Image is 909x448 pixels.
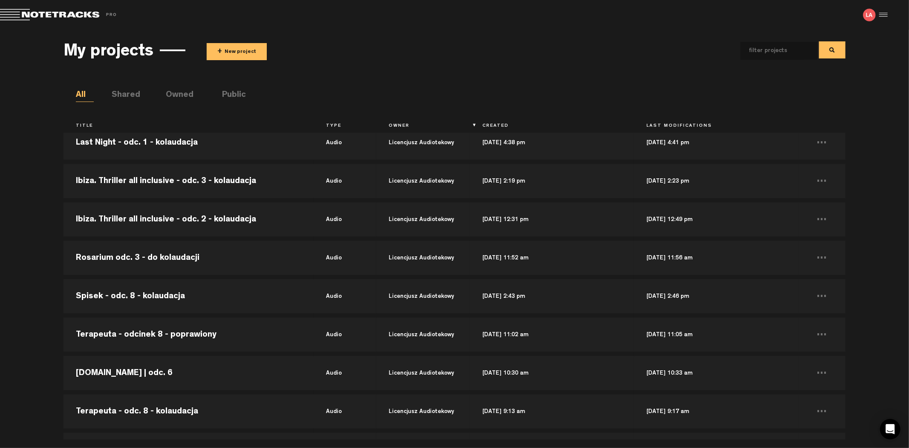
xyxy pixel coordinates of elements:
[63,315,314,354] td: Terapeuta - odcinek 8 - poprawiony
[63,354,314,392] td: [DOMAIN_NAME] | odc. 6
[376,239,470,277] td: Licencjusz Audiotekowy
[314,392,376,431] td: audio
[799,239,846,277] td: ...
[376,200,470,239] td: Licencjusz Audiotekowy
[166,89,184,102] li: Owned
[314,200,376,239] td: audio
[634,315,798,354] td: [DATE] 11:05 am
[314,123,376,162] td: audio
[470,392,634,431] td: [DATE] 9:13 am
[217,47,222,57] span: +
[470,315,634,354] td: [DATE] 11:02 am
[314,119,376,134] th: Type
[63,43,153,62] h3: My projects
[799,277,846,315] td: ...
[376,119,470,134] th: Owner
[376,354,470,392] td: Licencjusz Audiotekowy
[207,43,267,60] button: +New project
[470,354,634,392] td: [DATE] 10:30 am
[470,162,634,200] td: [DATE] 2:19 pm
[222,89,240,102] li: Public
[634,123,798,162] td: [DATE] 4:41 pm
[799,123,846,162] td: ...
[63,392,314,431] td: Terapeuta - odc. 8 - kolaudacja
[634,200,798,239] td: [DATE] 12:49 pm
[634,239,798,277] td: [DATE] 11:56 am
[63,200,314,239] td: Ibiza. Thriller all inclusive - odc. 2 - kolaudacja
[314,162,376,200] td: audio
[376,162,470,200] td: Licencjusz Audiotekowy
[799,354,846,392] td: ...
[799,162,846,200] td: ...
[799,315,846,354] td: ...
[63,162,314,200] td: Ibiza. Thriller all inclusive - odc. 3 - kolaudacja
[470,119,634,134] th: Created
[63,277,314,315] td: Spisek - odc. 8 - kolaudacja
[63,123,314,162] td: Last Night - odc. 1 - kolaudacja
[314,354,376,392] td: audio
[376,315,470,354] td: Licencjusz Audiotekowy
[76,89,94,102] li: All
[634,354,798,392] td: [DATE] 10:33 am
[314,277,376,315] td: audio
[470,239,634,277] td: [DATE] 11:52 am
[376,277,470,315] td: Licencjusz Audiotekowy
[470,277,634,315] td: [DATE] 2:43 pm
[112,89,130,102] li: Shared
[314,239,376,277] td: audio
[634,162,798,200] td: [DATE] 2:23 pm
[376,123,470,162] td: Licencjusz Audiotekowy
[741,42,804,60] input: filter projects
[63,239,314,277] td: Rosarium odc. 3 - do kolaudacji
[799,392,846,431] td: ...
[376,392,470,431] td: Licencjusz Audiotekowy
[634,392,798,431] td: [DATE] 9:17 am
[470,200,634,239] td: [DATE] 12:31 pm
[863,9,876,21] img: letters
[63,119,314,134] th: Title
[634,119,798,134] th: Last Modifications
[880,419,900,439] div: Open Intercom Messenger
[799,200,846,239] td: ...
[634,277,798,315] td: [DATE] 2:46 pm
[314,315,376,354] td: audio
[470,123,634,162] td: [DATE] 4:38 pm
